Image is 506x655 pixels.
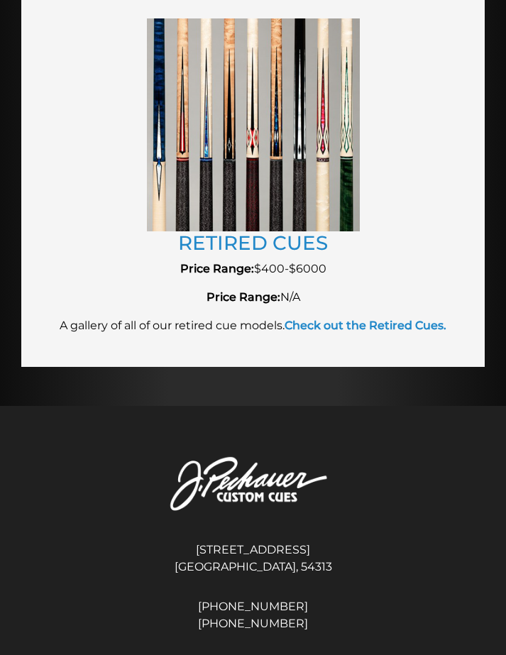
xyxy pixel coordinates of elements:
[129,440,378,530] img: Pechauer Custom Cues
[70,615,436,632] a: [PHONE_NUMBER]
[180,262,254,275] strong: Price Range:
[43,289,463,306] p: N/A
[70,598,436,615] a: [PHONE_NUMBER]
[43,317,463,334] p: A gallery of all of our retired cue models.
[178,231,328,255] a: RETIRED CUES
[43,260,463,277] p: $400-$6000
[285,319,446,332] a: Check out the Retired Cues.
[207,290,280,304] strong: Price Range:
[70,536,436,581] address: [STREET_ADDRESS] [GEOGRAPHIC_DATA], 54313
